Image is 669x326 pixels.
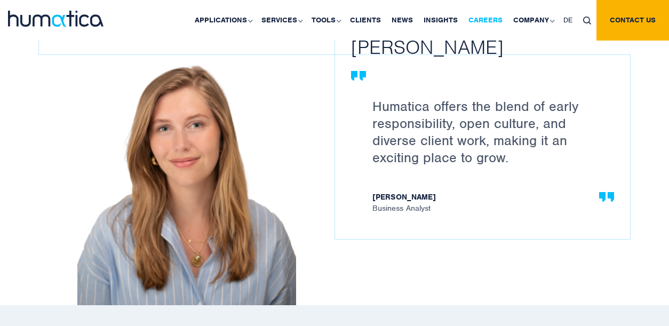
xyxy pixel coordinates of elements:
span: Business Analyst [372,193,603,212]
img: search_icon [583,17,591,25]
img: Careers [77,54,296,305]
h2: [PERSON_NAME] [351,35,646,59]
strong: [PERSON_NAME] [372,193,603,204]
img: logo [8,11,103,27]
span: DE [563,15,572,25]
p: Humatica offers the blend of early responsibility, open culture, and diverse client work, making ... [372,98,603,166]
